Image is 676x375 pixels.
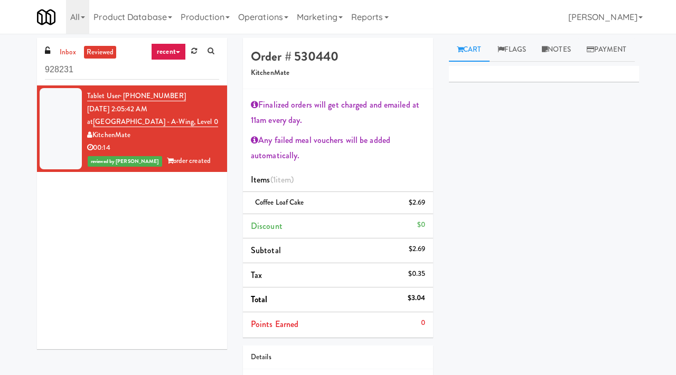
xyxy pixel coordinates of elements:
[421,316,425,330] div: 0
[251,220,283,232] span: Discount
[255,197,304,207] span: Coffee Loaf Cake
[251,69,425,77] h5: KitchenMate
[87,91,186,101] a: Tablet User· [PHONE_NUMBER]
[251,293,268,305] span: Total
[534,38,579,62] a: Notes
[151,43,186,60] a: recent
[87,129,219,142] div: KitchenMate
[490,38,534,62] a: Flags
[251,50,425,63] h4: Order # 530440
[251,97,425,128] div: Finalized orders will get charged and emailed at 11am every day.
[120,91,186,101] span: · [PHONE_NUMBER]
[276,174,291,186] ng-pluralize: item
[87,104,147,127] span: [DATE] 2:05:42 AM at
[251,174,294,186] span: Items
[408,267,426,281] div: $0.35
[251,351,425,364] div: Details
[409,243,426,256] div: $2.69
[417,218,425,232] div: $0
[37,8,55,26] img: Micromart
[87,141,219,155] div: 00:14
[57,46,79,59] a: inbox
[45,60,219,80] input: Search vision orders
[409,196,426,209] div: $2.69
[93,117,218,127] a: [GEOGRAPHIC_DATA] - A-Wing, Level 0
[251,318,298,330] span: Points Earned
[88,156,162,167] span: reviewed by [PERSON_NAME]
[579,38,635,62] a: Payment
[251,132,425,164] div: Any failed meal vouchers will be added automatically.
[449,38,490,62] a: Cart
[251,244,281,256] span: Subtotal
[167,156,211,166] span: order created
[270,174,294,186] span: (1 )
[251,269,262,281] span: Tax
[37,85,227,172] li: Tablet User· [PHONE_NUMBER][DATE] 2:05:42 AM at[GEOGRAPHIC_DATA] - A-Wing, Level 0KitchenMate00:1...
[84,46,117,59] a: reviewed
[408,292,426,305] div: $3.04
